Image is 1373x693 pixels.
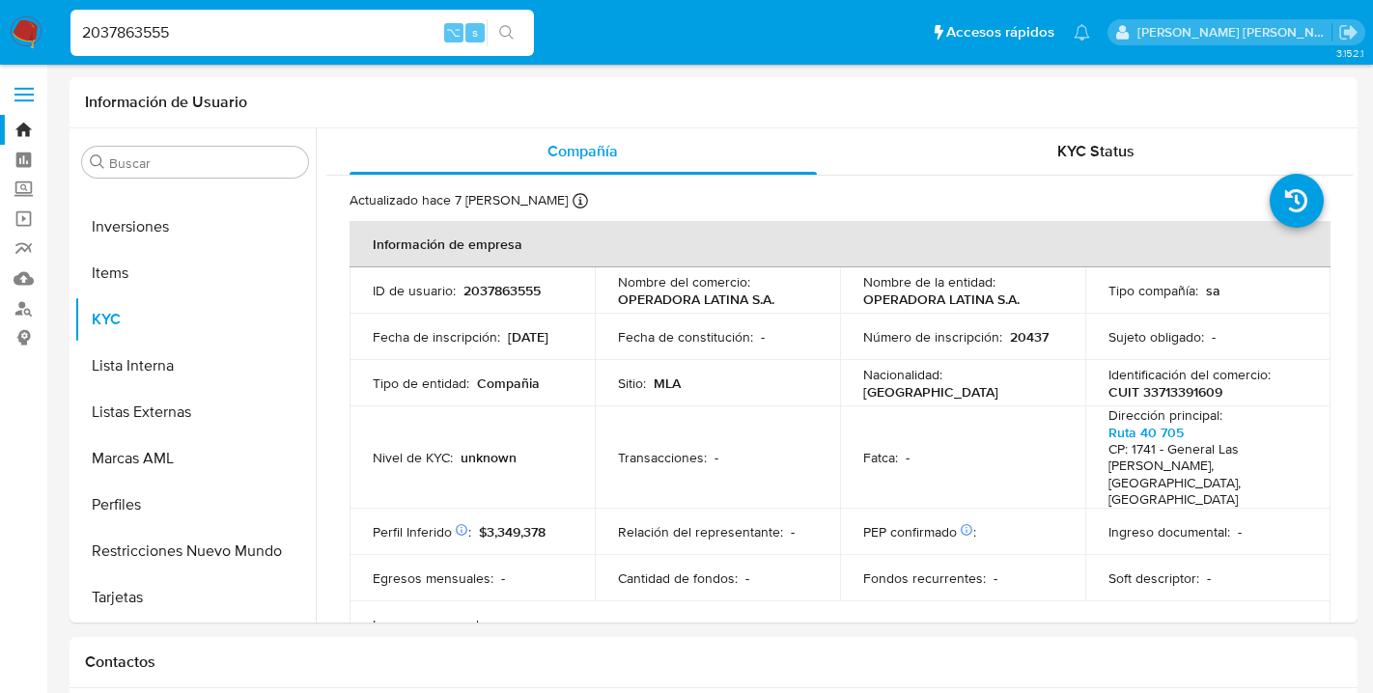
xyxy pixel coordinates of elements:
p: OPERADORA LATINA S.A. [618,291,774,308]
p: Nombre de la entidad : [863,273,995,291]
button: Inversiones [74,204,316,250]
p: Nombre del comercio : [618,273,750,291]
p: unknown [461,449,517,466]
p: CUIT 33713391609 [1108,383,1222,401]
span: $3,349,378 [479,522,546,541]
p: - [745,569,749,587]
p: Transacciones : [618,449,707,466]
p: Nacionalidad : [863,366,942,383]
p: rene.vale@mercadolibre.com [1137,23,1332,42]
p: ID de usuario : [373,282,456,299]
p: Ingreso documental : [1108,523,1230,541]
span: KYC Status [1057,140,1135,162]
span: Compañía [547,140,618,162]
p: Sitio : [618,374,646,392]
p: - [1207,569,1211,587]
p: Dirección principal : [1108,406,1222,424]
p: Identificación del comercio : [1108,366,1271,383]
p: Cantidad de fondos : [618,569,738,587]
p: Fatca : [863,449,898,466]
p: Compañia [477,374,540,392]
p: Fecha de constitución : [618,328,753,346]
button: Lista Interna [74,343,316,389]
th: Información de empresa [350,221,1331,267]
p: - [1212,328,1216,346]
p: - [504,616,508,633]
p: [DATE] [508,328,548,346]
p: - [501,569,505,587]
a: Notificaciones [1074,24,1090,41]
p: 2037863555 [463,282,541,299]
h1: Información de Usuario [85,93,247,112]
p: [GEOGRAPHIC_DATA] [863,383,998,401]
p: Nivel de KYC : [373,449,453,466]
p: - [715,449,718,466]
p: Egresos mensuales : [373,569,493,587]
p: OPERADORA LATINA S.A. [863,291,1020,308]
button: Buscar [90,154,105,170]
p: PEP confirmado : [863,523,976,541]
a: Salir [1338,22,1359,42]
button: Listas Externas [74,389,316,435]
button: search-icon [487,19,526,46]
p: - [994,569,997,587]
p: Relación del representante : [618,523,783,541]
button: Tarjetas [74,574,316,621]
a: Ruta 40 705 [1108,423,1184,442]
input: Buscar [109,154,300,172]
p: sa [1206,282,1220,299]
p: Perfil Inferido : [373,523,471,541]
span: s [472,23,478,42]
h4: CP: 1741 - General Las [PERSON_NAME], [GEOGRAPHIC_DATA], [GEOGRAPHIC_DATA] [1108,441,1300,509]
button: Perfiles [74,482,316,528]
button: Marcas AML [74,435,316,482]
button: KYC [74,296,316,343]
p: - [761,328,765,346]
p: - [906,449,910,466]
p: Fondos recurrentes : [863,569,986,587]
p: Tipo compañía : [1108,282,1198,299]
p: Fecha de inscripción : [373,328,500,346]
p: Sujeto obligado : [1108,328,1204,346]
p: MLA [654,374,681,392]
button: Items [74,250,316,296]
p: Ingresos mensuales : [373,616,496,633]
p: - [1238,523,1242,541]
p: 20437 [1010,328,1049,346]
p: Número de inscripción : [863,328,1002,346]
h1: Contactos [85,652,1342,672]
span: Accesos rápidos [946,22,1054,42]
p: - [791,523,795,541]
p: Tipo de entidad : [373,374,469,392]
input: Buscar usuario o caso... [70,20,534,45]
p: Actualizado hace 7 [PERSON_NAME] [350,191,568,209]
p: Soft descriptor : [1108,569,1199,587]
button: Restricciones Nuevo Mundo [74,528,316,574]
span: ⌥ [446,23,461,42]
